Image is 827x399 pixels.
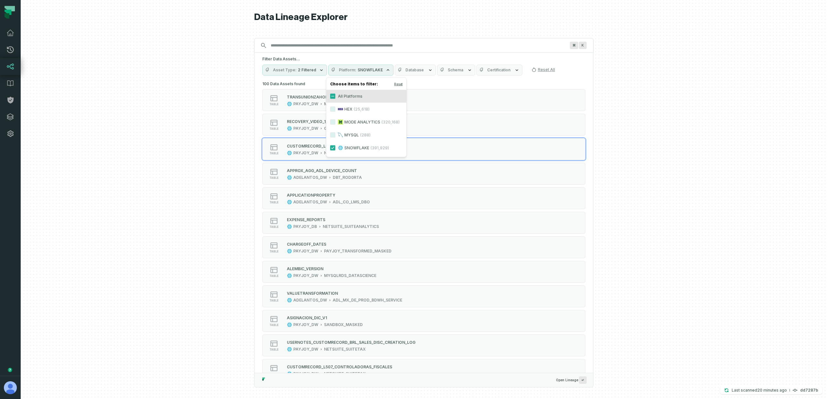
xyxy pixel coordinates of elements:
[293,200,327,205] div: ADELANTOS_DW
[293,101,318,107] div: PAYJOY_DW
[269,127,278,130] span: table
[556,376,587,384] span: Open Lineage
[293,322,318,327] div: PAYJOY_DW
[262,285,585,307] button: tableADELANTOS_DWADL_MX_DE_PROD_BDWH_SERVICE
[262,359,585,381] button: tablePAYJOY_DWNETSUITE_SUITETAX
[476,65,522,76] button: Certification
[324,347,366,352] div: NETSUITE_SUITETAX
[262,212,585,234] button: tablePAYJOY_DBNETSUITE_SUITEANALYTICS
[262,138,585,160] button: tablePAYJOY_DWNETSUITE_SUITETAX
[326,141,406,154] label: SNOWFLAKE
[326,128,406,141] label: MYSQL
[339,67,356,73] span: Platform
[448,67,463,73] span: Schema
[293,347,318,352] div: PAYJOY_DW
[293,224,317,229] div: PAYJOY_DB
[757,388,787,393] relative-time: Sep 30, 2025, 4:30 PM GMT+3
[333,298,402,303] div: ADL_MX_DE_PROD_BDWH_SERVICE
[326,103,406,116] label: HEX
[324,322,363,327] div: SANDBOX_MASKED
[579,42,587,49] span: Press ⌘ + K to focus the search bar
[326,90,406,103] label: All Platforms
[487,67,510,73] span: Certification
[269,274,278,278] span: table
[254,12,593,23] h1: Data Lineage Explorer
[287,144,384,148] div: CUSTOMRECORD_L593_DETALLES_REEMBOLSOS
[287,217,325,222] div: EXPENSE_REPORTS
[800,388,818,392] h4: dd7287b
[262,334,585,356] button: tablePAYJOY_DWNETSUITE_SUITETAX
[328,65,393,76] button: PlatformSNOWFLAKE
[326,116,406,128] label: MODE ANALYTICS
[394,81,403,87] button: Reset
[293,371,318,376] div: PAYJOY_DW
[255,79,593,373] div: Suggestions
[330,132,335,138] button: MYSQL(288)
[579,376,587,384] span: Press ↵ to add a new Data Asset to the graph
[324,371,366,376] div: NETSUITE_SUITETAX
[262,65,327,76] button: Asset Type2 Filtered
[287,242,326,247] div: CHARGEOFF_DATES
[298,67,316,73] span: 2 Filtered
[323,224,379,229] div: NETSUITE_SUITEANALYTICS
[371,145,389,150] span: (391,929)
[293,298,327,303] div: ADELANTOS_DW
[293,126,318,131] div: PAYJOY_DW
[262,236,585,258] button: tablePAYJOY_DWPAYJOY_TRANSFORMED_MASKED
[269,176,278,179] span: table
[405,67,424,73] span: Database
[269,348,278,351] span: table
[330,107,335,112] button: HEX(25,618)
[333,200,370,205] div: ADL_CO_LMS_DBO
[358,67,383,73] span: SNOWFLAKE
[269,373,278,376] span: table
[732,387,787,394] p: Last scanned
[330,94,335,99] button: All Platforms
[287,193,335,198] div: APPLICATIONPROPERTY
[287,315,327,320] div: ASIGNACION_DIC_V1
[360,132,371,138] span: (288)
[269,323,278,327] span: table
[269,152,278,155] span: table
[262,56,585,62] h5: Filter Data Assets...
[382,119,400,125] span: (320,168)
[437,65,475,76] button: Schema
[330,119,335,125] button: MODE ANALYTICS(320,168)
[262,261,585,283] button: tablePAYJOY_DWMYSQLRDS_DATASCIENCE
[324,150,366,156] div: NETSUITE_SUITETAX
[262,187,585,209] button: tableADELANTOS_DWADL_CO_LMS_DBO
[7,367,13,373] div: Tooltip anchor
[287,364,392,369] div: CUSTOMRECORD_L507_CONTROLADORAS_FISCALES
[287,340,415,345] div: USERNOTES_CUSTOMRECORD_BRL_SALES_DISC_CREATION_LOG
[293,249,318,254] div: PAYJOY_DW
[269,225,278,229] span: table
[330,145,335,150] button: SNOWFLAKE(391,929)
[287,291,338,296] div: VALUETRANSFORMATION
[287,266,323,271] div: ALEMBIC_VERSION
[269,250,278,253] span: table
[262,114,585,136] button: tablePAYJOY_DWGSHEETS_MASKED
[324,101,367,107] div: MYSQL_RDS_PAYJOY
[293,273,318,278] div: PAYJOY_DW
[333,175,362,180] div: DBT_ROD0RTA
[269,299,278,302] span: table
[293,175,327,180] div: ADELANTOS_DW
[395,65,436,76] button: Database
[287,95,362,99] div: TRANSUNIONZAHOMEAFFAIRSIMAGES
[720,386,822,394] button: Last scanned[DATE] 4:30:51 PMdd7287b
[287,168,357,173] div: APPROX_AGG_ADL_DEVICE_COUNT
[326,80,406,90] h4: Choose items to filter:
[262,310,585,332] button: tablePAYJOY_DWSANDBOX_MASKED
[570,42,578,49] span: Press ⌘ + K to focus the search bar
[262,163,585,185] button: tableADELANTOS_DWDBT_ROD0RTA
[4,381,17,394] img: avatar of Aviel Bar-Yossef
[354,107,370,112] span: (25,618)
[273,67,297,73] span: Asset Type
[324,126,361,131] div: GSHEETS_MASKED
[324,273,376,278] div: MYSQLRDS_DATASCIENCE
[529,65,558,75] button: Reset All
[324,249,392,254] div: PAYJOY_TRANSFORMED_MASKED
[293,150,318,156] div: PAYJOY_DW
[269,103,278,106] span: table
[287,119,398,124] div: RECOVERY_VIDEO_1_P_ECOMMERCE_N_8_N_TREATMENT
